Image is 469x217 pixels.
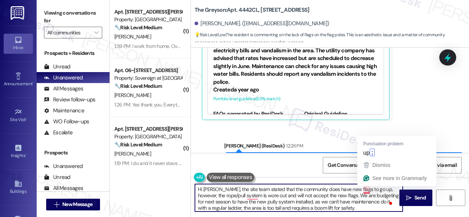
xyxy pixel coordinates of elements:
[114,67,182,74] div: Apt. 06~[STREET_ADDRESS]
[4,142,33,161] a: Insights •
[195,20,329,27] div: [PERSON_NAME]. ([EMAIL_ADDRESS][DOMAIN_NAME])
[54,202,59,207] i: 
[114,92,151,98] span: [PERSON_NAME]
[224,142,464,152] div: [PERSON_NAME] (ResiDesk)
[195,6,309,14] b: The Greyson: Apt. 4442CL, [STREET_ADDRESS]
[94,30,98,35] i: 
[114,125,182,133] div: Apt. [STREET_ADDRESS][PERSON_NAME]
[44,107,84,115] div: Maintenance
[4,106,33,126] a: Site Visit •
[114,150,151,157] span: [PERSON_NAME]
[44,184,83,192] div: All Messages
[213,110,284,125] b: FAQs generated by ResiDesk AI
[114,16,182,23] div: Property: [GEOGRAPHIC_DATA]
[46,199,100,210] button: New Message
[304,110,347,117] b: Original Guideline
[328,161,378,169] span: Get Conversation Link
[195,31,469,47] span: : The resident is commenting on the lack of flags on the flag poles. This is an aesthetic issue a...
[44,63,70,71] div: Unread
[213,95,378,103] div: Portfolio level guideline ( 69 % match)
[114,160,231,167] div: 1:19 PM: I do and it never stays connected to my laptop
[62,201,92,208] span: New Message
[114,24,162,31] strong: 🔧 Risk Level: Medium
[114,141,162,148] strong: 🔧 Risk Level: Medium
[213,39,378,86] div: [PERSON_NAME] - The Greyson: Resident concerns about high electricity bills and vandalism in the ...
[37,49,110,57] div: Prospects + Residents
[4,177,33,197] a: Buildings
[44,118,89,126] div: WO Follow-ups
[114,133,182,141] div: Property: [GEOGRAPHIC_DATA]
[414,194,426,202] span: Send
[114,33,151,40] span: [PERSON_NAME]
[44,85,83,93] div: All Messages
[33,80,34,85] span: •
[25,152,26,157] span: •
[406,195,411,201] i: 
[448,195,453,201] i: 
[4,34,33,53] a: Inbox
[323,157,383,173] button: Get Conversation Link
[47,27,91,38] input: All communities
[114,74,182,82] div: Property: Sovereign at [GEOGRAPHIC_DATA]
[44,74,83,82] div: Unanswered
[114,8,182,16] div: Apt. [STREET_ADDRESS][PERSON_NAME]
[44,7,102,27] label: Viewing conversations for
[44,96,95,104] div: Review follow-ups
[213,86,378,94] div: Created a year ago
[37,149,110,157] div: Prospects
[114,83,162,89] strong: 🔧 Risk Level: Medium
[195,184,403,212] textarea: To enrich screen reader interactions, please activate Accessibility in Grammarly extension settings
[399,190,432,206] button: Send
[44,173,70,181] div: Unread
[44,129,73,136] div: Escalate
[26,116,27,121] span: •
[44,162,83,170] div: Unanswered
[284,142,303,150] div: 12:26 PM
[11,6,26,20] img: ResiDesk Logo
[195,32,225,38] strong: 💡 Risk Level: Low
